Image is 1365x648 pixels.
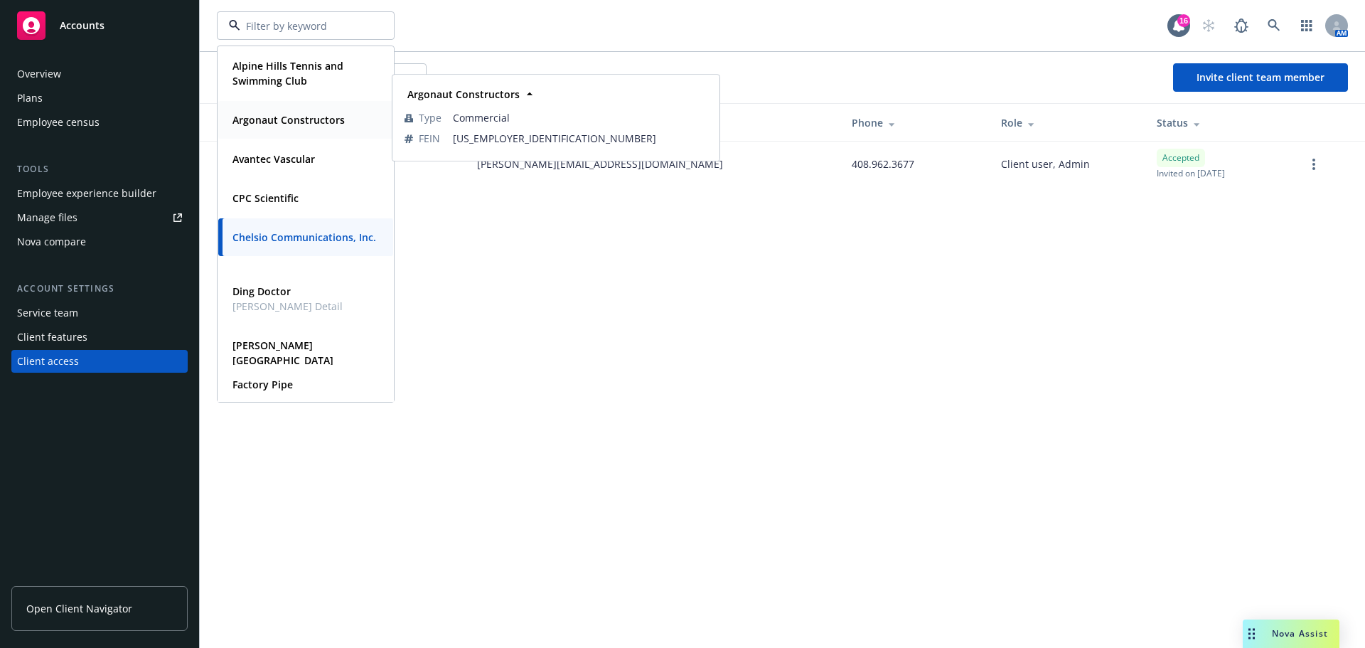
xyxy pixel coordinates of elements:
a: Search [1260,11,1288,40]
a: more [1305,156,1322,173]
strong: Ding Doctor [232,285,291,298]
strong: Avantec Vascular [232,152,315,166]
span: Nova Assist [1272,627,1328,639]
a: Start snowing [1194,11,1223,40]
span: Client user, Admin [1001,156,1090,171]
span: Accepted [1162,152,1199,164]
strong: CPC Scientific [232,191,299,205]
a: Report a Bug [1227,11,1256,40]
span: Commercial [453,110,707,125]
strong: [PERSON_NAME] [GEOGRAPHIC_DATA] [232,339,333,367]
div: Client features [17,326,87,349]
div: Employee census [17,111,100,134]
div: Role [1001,115,1134,130]
strong: Argonaut Constructors [407,87,520,101]
button: Nova Assist [1243,620,1339,648]
div: Status [1157,115,1283,130]
a: Employee census [11,111,188,134]
a: Manage files [11,206,188,229]
span: Type [419,110,441,125]
span: Invited on [DATE] [1157,167,1225,179]
a: Overview [11,63,188,85]
div: Client access [17,350,79,373]
a: Employee experience builder [11,182,188,205]
span: Invite client team member [1197,70,1324,84]
div: Nova compare [17,230,86,253]
strong: Factory Pipe [232,378,293,391]
strong: Argonaut Constructors [232,113,345,127]
a: Plans [11,87,188,110]
strong: Alpine Hills Tennis and Swimming Club [232,59,343,87]
a: Switch app [1292,11,1321,40]
span: Open Client Navigator [26,601,132,616]
div: Drag to move [1243,620,1260,648]
div: Employee experience builder [17,182,156,205]
strong: Chelsio Communications, Inc. [232,230,376,244]
a: Client access [11,350,188,373]
div: Manage files [17,206,77,229]
div: Service team [17,302,78,324]
span: 408.962.3677 [852,156,914,171]
a: Client features [11,326,188,349]
a: Accounts [11,6,188,46]
span: Accounts [60,20,105,31]
div: 16 [1177,14,1190,27]
div: Account settings [11,282,188,296]
button: Invite client team member [1173,63,1348,92]
span: [PERSON_NAME] Detail [232,299,343,314]
div: Overview [17,63,61,85]
a: Service team [11,302,188,324]
input: Filter by keyword [240,18,365,33]
div: Tools [11,162,188,176]
a: Nova compare [11,230,188,253]
div: Phone [852,115,978,130]
div: Plans [17,87,43,110]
